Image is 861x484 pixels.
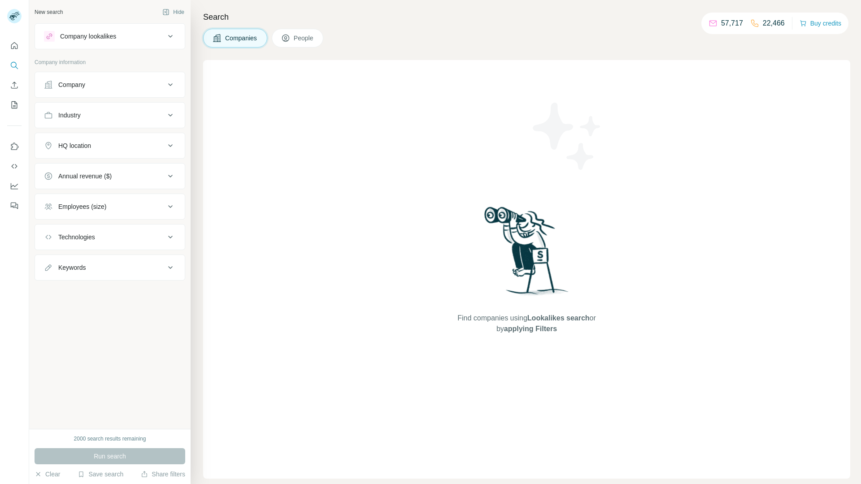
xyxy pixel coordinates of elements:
button: Buy credits [800,17,841,30]
button: Save search [78,470,123,479]
div: Company [58,80,85,89]
div: Industry [58,111,81,120]
span: Find companies using or by [455,313,598,334]
button: Use Surfe on LinkedIn [7,138,22,155]
div: Employees (size) [58,202,106,211]
h4: Search [203,11,850,23]
button: Enrich CSV [7,77,22,93]
p: 22,466 [763,18,785,29]
button: My lists [7,97,22,113]
button: Use Surfe API [7,158,22,174]
button: Keywords [35,257,185,278]
button: Hide [156,5,191,19]
div: Annual revenue ($) [58,172,112,181]
img: Surfe Illustration - Stars [527,96,608,177]
button: Dashboard [7,178,22,194]
button: Employees (size) [35,196,185,217]
button: Company [35,74,185,95]
button: Industry [35,104,185,126]
span: applying Filters [504,325,557,333]
div: HQ location [58,141,91,150]
p: Company information [35,58,185,66]
button: Technologies [35,226,185,248]
button: Feedback [7,198,22,214]
p: 57,717 [721,18,743,29]
div: 2000 search results remaining [74,435,146,443]
span: People [294,34,314,43]
div: Keywords [58,263,86,272]
span: Companies [225,34,258,43]
button: Search [7,57,22,73]
button: Clear [35,470,60,479]
div: New search [35,8,63,16]
span: Lookalikes search [527,314,590,322]
div: Technologies [58,233,95,242]
div: Company lookalikes [60,32,116,41]
button: Company lookalikes [35,26,185,47]
button: Share filters [141,470,185,479]
button: Quick start [7,38,22,54]
img: Surfe Illustration - Woman searching with binoculars [480,204,574,304]
button: HQ location [35,135,185,156]
button: Annual revenue ($) [35,165,185,187]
